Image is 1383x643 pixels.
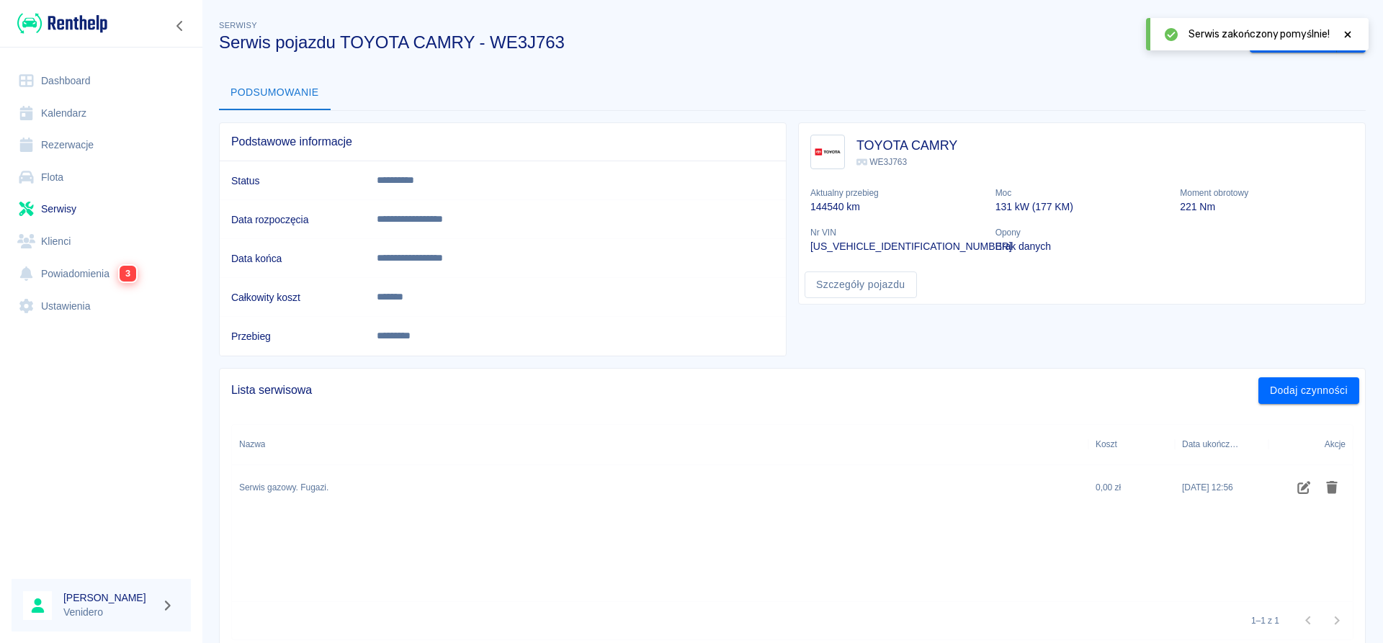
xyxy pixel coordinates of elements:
[995,186,1169,199] p: Moc
[1325,424,1346,464] div: Akcje
[239,424,265,464] div: Nazwa
[1096,424,1117,464] div: Koszt
[219,32,1238,53] h3: Serwis pojazdu TOYOTA CAMRY - WE3J763
[1268,424,1353,464] div: Akcje
[231,212,354,227] h6: Data rozpoczęcia
[995,226,1169,239] p: Opony
[232,424,1088,464] div: Nazwa
[12,257,191,290] a: Powiadomienia3
[810,226,984,239] p: Nr VIN
[856,135,957,156] h3: TOYOTA CAMRY
[231,251,354,266] h6: Data końca
[810,199,984,215] p: 144540 km
[63,590,156,605] h6: [PERSON_NAME]
[1088,424,1175,464] div: Koszt
[231,174,354,188] h6: Status
[231,383,1258,397] span: Lista serwisowa
[239,481,328,494] div: Serwis gazowy. Fugazi.
[856,156,957,168] p: WE3J763
[810,239,984,254] p: [US_VEHICLE_IDENTIFICATION_NUMBER]
[169,17,191,35] button: Zwiń nawigację
[1251,614,1279,627] p: 1–1 z 1
[12,290,191,323] a: Ustawienia
[231,135,774,149] span: Podstawowe informacje
[17,12,107,35] img: Renthelp logo
[995,239,1169,254] p: Brak danych
[1318,475,1346,500] button: Usuń czynność
[814,138,841,166] img: Image
[1290,475,1318,500] button: Edytuj czynność
[1117,434,1137,454] button: Sort
[805,271,917,298] a: Szczegóły pojazdu
[1175,424,1268,464] div: Data ukończenia
[1180,199,1353,215] p: 221 Nm
[231,329,354,343] h6: Przebieg
[1258,377,1359,404] button: Dodaj czynności
[12,225,191,258] a: Klienci
[1241,434,1261,454] button: Sort
[219,76,331,110] button: Podsumowanie
[12,193,191,225] a: Serwisy
[1189,27,1330,42] span: Serwis zakończony pomyślnie!
[231,290,354,305] h6: Całkowity koszt
[265,434,285,454] button: Sort
[1182,481,1233,494] div: 27 sie 2025, 12:56
[12,12,107,35] a: Renthelp logo
[12,97,191,130] a: Kalendarz
[995,199,1169,215] p: 131 kW (177 KM)
[12,129,191,161] a: Rezerwacje
[1180,186,1353,199] p: Moment obrotowy
[63,605,156,620] p: Venidero
[810,186,984,199] p: Aktualny przebieg
[120,266,136,282] span: 3
[1088,465,1175,511] div: 0,00 zł
[219,21,257,30] span: Serwisy
[1182,424,1241,464] div: Data ukończenia
[12,161,191,194] a: Flota
[12,65,191,97] a: Dashboard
